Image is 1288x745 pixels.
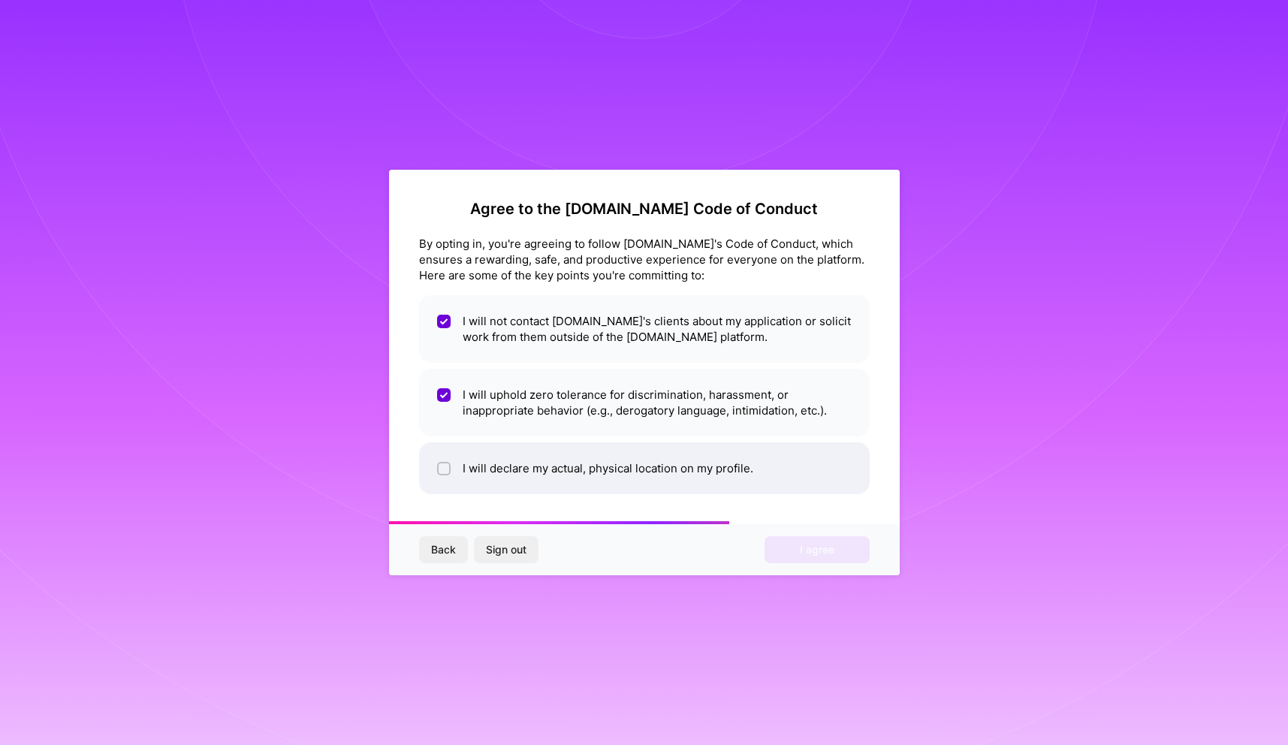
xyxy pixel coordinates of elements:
span: Back [431,542,456,557]
span: Sign out [486,542,526,557]
li: I will not contact [DOMAIN_NAME]'s clients about my application or solicit work from them outside... [419,295,870,363]
button: Back [419,536,468,563]
li: I will uphold zero tolerance for discrimination, harassment, or inappropriate behavior (e.g., der... [419,369,870,436]
li: I will declare my actual, physical location on my profile. [419,442,870,494]
button: Sign out [474,536,538,563]
div: By opting in, you're agreeing to follow [DOMAIN_NAME]'s Code of Conduct, which ensures a rewardin... [419,236,870,283]
h2: Agree to the [DOMAIN_NAME] Code of Conduct [419,200,870,218]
